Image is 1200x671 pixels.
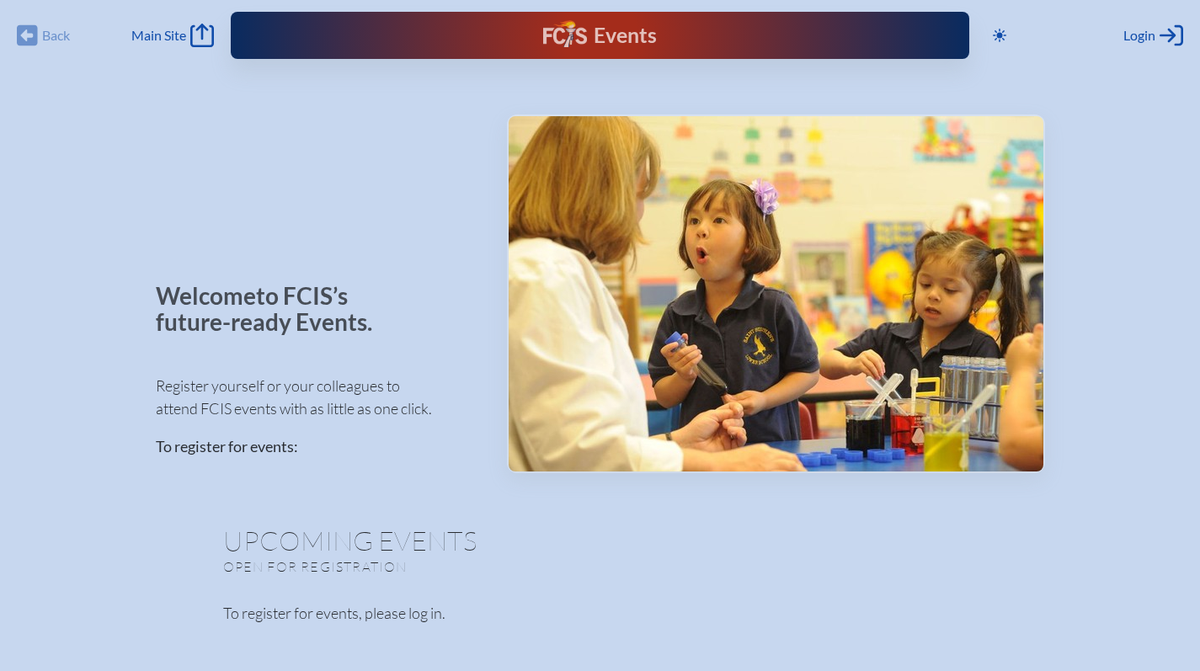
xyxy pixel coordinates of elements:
p: To register for events, please log in. [223,602,978,625]
p: Open for registration [223,558,668,575]
p: To register for events: [156,435,480,458]
img: Events [509,116,1043,471]
p: Register yourself or your colleagues to attend FCIS events with as little as one click. [156,375,480,420]
div: FCIS Events — Future ready [442,20,757,51]
span: Main Site [131,27,186,44]
a: Main Site [131,24,214,47]
h1: Upcoming Events [223,527,978,554]
span: Login [1123,27,1155,44]
p: Welcome to FCIS’s future-ready Events. [156,283,392,336]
